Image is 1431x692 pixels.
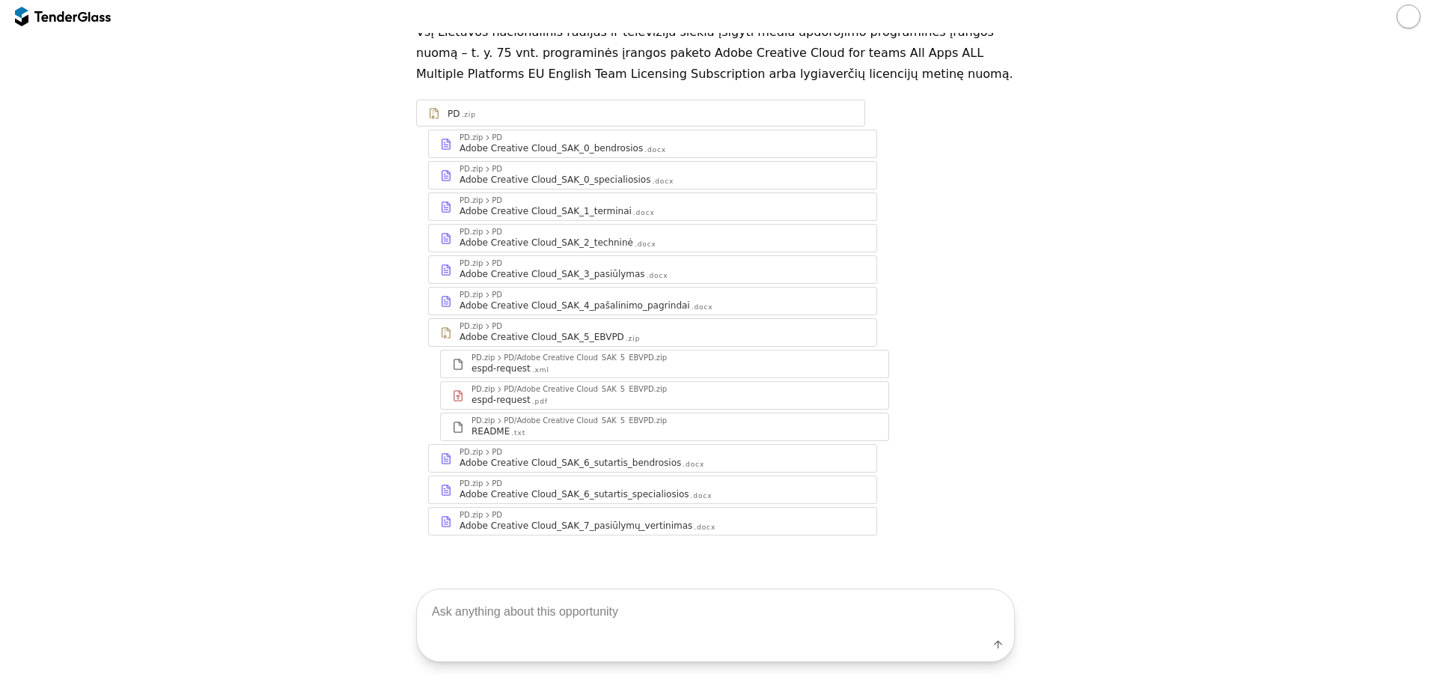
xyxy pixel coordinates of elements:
[647,271,668,281] div: .docx
[460,300,690,312] div: Adobe Creative Cloud_SAK_4_pašalinimo_pagrindai
[460,142,643,154] div: Adobe Creative Cloud_SAK_0_bendrosios
[440,350,889,378] a: PD.zipPD/Adobe Creative Cloud_SAK_5_EBVPD.zipespd-request.xml
[472,394,531,406] div: espd-request
[472,425,510,437] div: README
[460,488,689,500] div: Adobe Creative Cloud_SAK_6_sutartis_specialiosios
[492,166,502,173] div: PD
[504,354,667,362] div: PD/Adobe Creative Cloud_SAK_5_EBVPD.zip
[460,520,692,532] div: Adobe Creative Cloud_SAK_7_pasiūlymų_vertinimas
[532,365,549,375] div: .xml
[492,134,502,142] div: PD
[440,413,889,441] a: PD.zipPD/Adobe Creative Cloud_SAK_5_EBVPD.zipREADME.txt
[644,145,666,155] div: .docx
[460,205,632,217] div: Adobe Creative Cloud_SAK_1_terminai
[428,444,877,473] a: PD.zipPDAdobe Creative Cloud_SAK_6_sutartis_bendrosios.docx
[460,457,681,469] div: Adobe Creative Cloud_SAK_6_sutartis_bendrosios
[492,449,502,456] div: PD
[440,381,889,410] a: PD.zipPD/Adobe Creative Cloud_SAK_5_EBVPD.zipespd-request.pdf
[460,268,645,280] div: Adobe Creative Cloud_SAK_3_pasiūlymas
[428,318,877,347] a: PD.zipPDAdobe Creative Cloud_SAK_5_EBVPD.zip
[492,197,502,204] div: PD
[532,397,548,407] div: .pdf
[652,177,674,186] div: .docx
[472,354,495,362] div: PD.zip
[460,512,483,519] div: PD.zip
[691,491,713,501] div: .docx
[416,100,865,127] a: PD.zip
[460,134,483,142] div: PD.zip
[461,110,475,120] div: .zip
[460,291,483,299] div: PD.zip
[472,417,495,425] div: PD.zip
[635,240,656,249] div: .docx
[460,237,633,249] div: Adobe Creative Cloud_SAK_2_techninė
[633,208,655,218] div: .docx
[428,507,877,535] a: PD.zipPDAdobe Creative Cloud_SAK_7_pasiūlymų_vertinimas.docx
[460,260,483,267] div: PD.zip
[460,228,483,236] div: PD.zip
[460,166,483,173] div: PD.zip
[511,428,525,438] div: .txt
[460,331,624,343] div: Adobe Creative Cloud_SAK_5_EBVPD
[492,323,502,330] div: PD
[504,386,667,393] div: PD/Adobe Creative Cloud_SAK_5_EBVPD.zip
[428,224,877,252] a: PD.zipPDAdobe Creative Cloud_SAK_2_techninė.docx
[460,174,650,186] div: Adobe Creative Cloud_SAK_0_specialiosios
[416,22,1015,85] p: VšĮ Lietuvos nacionalinis radijas ir televizija siekia įsigyti media apdorojimo programinės įrang...
[428,476,877,504] a: PD.zipPDAdobe Creative Cloud_SAK_6_sutartis_specialiosios.docx
[460,480,483,488] div: PD.zip
[626,334,640,344] div: .zip
[694,523,715,532] div: .docx
[492,260,502,267] div: PD
[504,417,667,425] div: PD/Adobe Creative Cloud_SAK_5_EBVPD.zip
[692,303,713,312] div: .docx
[428,255,877,284] a: PD.zipPDAdobe Creative Cloud_SAK_3_pasiūlymas.docx
[492,228,502,236] div: PD
[460,449,483,456] div: PD.zip
[428,130,877,158] a: PD.zipPDAdobe Creative Cloud_SAK_0_bendrosios.docx
[472,386,495,393] div: PD.zip
[492,512,502,519] div: PD
[460,323,483,330] div: PD.zip
[428,287,877,315] a: PD.zipPDAdobe Creative Cloud_SAK_4_pašalinimo_pagrindai.docx
[492,480,502,488] div: PD
[428,161,877,189] a: PD.zipPDAdobe Creative Cloud_SAK_0_specialiosios.docx
[683,460,704,470] div: .docx
[492,291,502,299] div: PD
[448,108,460,120] div: PD
[460,197,483,204] div: PD.zip
[428,192,877,221] a: PD.zipPDAdobe Creative Cloud_SAK_1_terminai.docx
[472,362,531,374] div: espd-request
